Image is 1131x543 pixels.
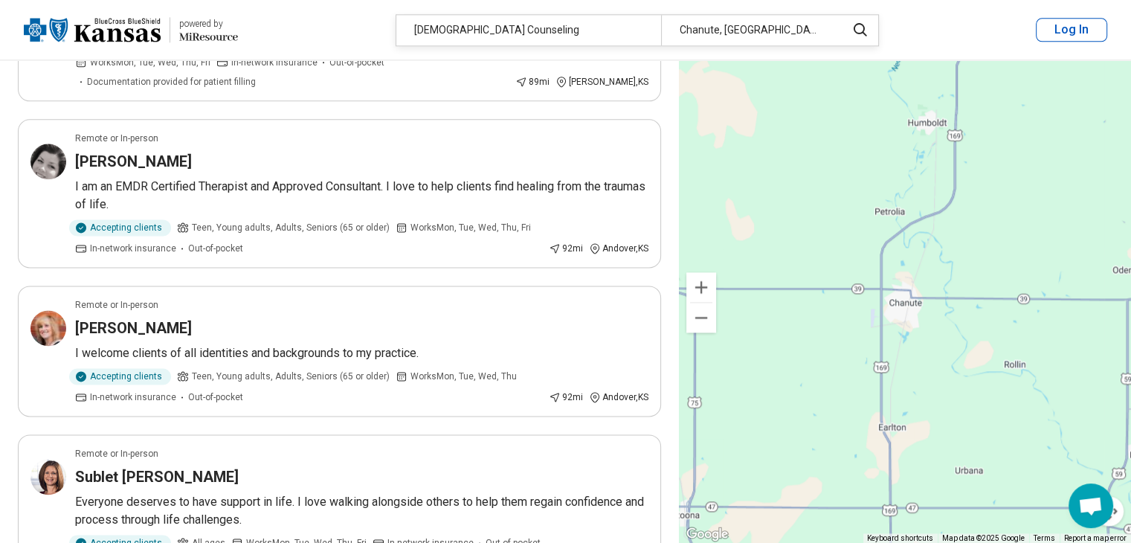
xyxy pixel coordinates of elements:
[90,391,176,404] span: In-network insurance
[69,368,171,385] div: Accepting clients
[589,242,648,255] div: Andover , KS
[75,344,648,362] p: I welcome clients of all identities and backgrounds to my practice.
[90,242,176,255] span: In-network insurance
[410,221,531,234] span: Works Mon, Tue, Wed, Thu, Fri
[329,56,384,69] span: Out-of-pocket
[942,534,1025,542] span: Map data ©2025 Google
[1034,534,1055,542] a: Terms (opens in new tab)
[1036,18,1107,42] button: Log In
[192,370,390,383] span: Teen, Young adults, Adults, Seniors (65 or older)
[589,391,648,404] div: Andover , KS
[515,75,550,89] div: 89 mi
[24,12,161,48] img: Blue Cross Blue Shield Kansas
[231,56,318,69] span: In-network insurance
[69,219,171,236] div: Accepting clients
[661,15,837,45] div: Chanute, [GEOGRAPHIC_DATA]
[1069,483,1113,528] div: Open chat
[75,298,158,312] p: Remote or In-person
[410,370,517,383] span: Works Mon, Tue, Wed, Thu
[75,132,158,145] p: Remote or In-person
[75,466,239,487] h3: Sublet [PERSON_NAME]
[188,242,243,255] span: Out-of-pocket
[1064,534,1127,542] a: Report a map error
[90,56,210,69] span: Works Mon, Tue, Wed, Thu, Fri
[549,242,583,255] div: 92 mi
[188,391,243,404] span: Out-of-pocket
[555,75,648,89] div: [PERSON_NAME] , KS
[75,151,192,172] h3: [PERSON_NAME]
[75,447,158,460] p: Remote or In-person
[75,178,648,213] p: I am an EMDR Certified Therapist and Approved Consultant. I love to help clients find healing fro...
[87,75,256,89] span: Documentation provided for patient filling
[192,221,390,234] span: Teen, Young adults, Adults, Seniors (65 or older)
[179,17,238,30] div: powered by
[24,12,238,48] a: Blue Cross Blue Shield Kansaspowered by
[75,493,648,529] p: Everyone deserves to have support in life. I love walking alongside others to help them regain co...
[396,15,661,45] div: [DEMOGRAPHIC_DATA] Counseling
[686,303,716,332] button: Zoom out
[549,391,583,404] div: 92 mi
[686,272,716,302] button: Zoom in
[75,318,192,338] h3: [PERSON_NAME]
